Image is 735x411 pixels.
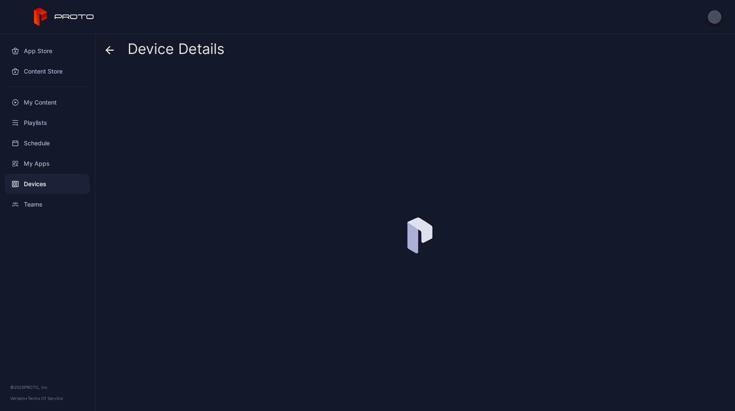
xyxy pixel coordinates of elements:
[28,396,63,401] a: Terms Of Service
[5,153,90,174] a: My Apps
[10,396,28,401] span: Version •
[5,194,90,215] a: Teams
[5,133,90,153] a: Schedule
[5,174,90,194] a: Devices
[5,92,90,113] a: My Content
[5,41,90,61] a: App Store
[128,41,225,57] span: Device Details
[10,384,85,391] div: © 2025 PROTO, Inc.
[5,61,90,82] a: Content Store
[5,113,90,133] a: Playlists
